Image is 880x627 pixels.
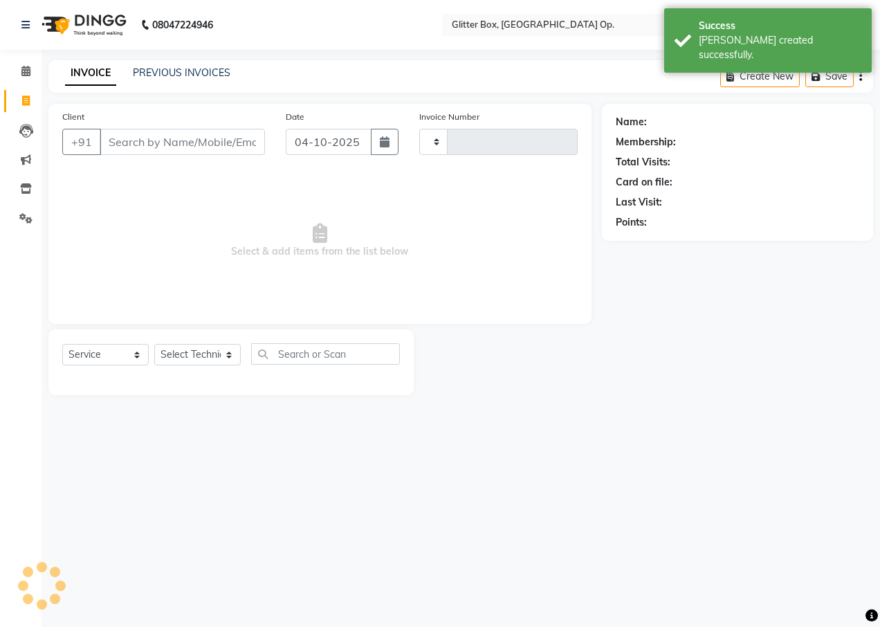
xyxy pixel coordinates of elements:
[699,33,861,62] div: Bill created successfully.
[62,129,101,155] button: +91
[616,135,676,149] div: Membership:
[251,343,400,365] input: Search or Scan
[65,61,116,86] a: INVOICE
[152,6,213,44] b: 08047224946
[286,111,304,123] label: Date
[616,115,647,129] div: Name:
[133,66,230,79] a: PREVIOUS INVOICES
[100,129,265,155] input: Search by Name/Mobile/Email/Code
[616,155,670,170] div: Total Visits:
[616,195,662,210] div: Last Visit:
[62,172,578,310] span: Select & add items from the list below
[62,111,84,123] label: Client
[616,175,672,190] div: Card on file:
[35,6,130,44] img: logo
[419,111,479,123] label: Invoice Number
[699,19,861,33] div: Success
[720,66,800,87] button: Create New
[805,66,854,87] button: Save
[616,215,647,230] div: Points:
